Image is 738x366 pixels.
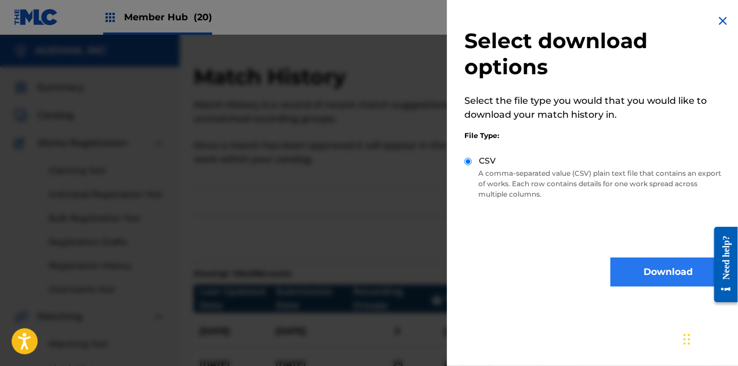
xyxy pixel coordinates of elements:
button: Download [610,258,726,287]
iframe: Chat Widget [680,310,738,366]
span: Member Hub [124,10,212,24]
span: (20) [194,12,212,23]
p: A comma-separated value (CSV) plain text file that contains an export of works. Each row contains... [464,168,726,200]
iframe: Resource Center [706,218,738,311]
label: CSV [479,155,496,167]
img: Top Rightsholders [103,10,117,24]
p: Select the file type you would that you would like to download your match history in. [464,94,726,122]
img: MLC Logo [14,9,59,26]
div: Drag [684,322,690,357]
div: File Type: [464,131,726,141]
h2: Select download options [464,28,726,80]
